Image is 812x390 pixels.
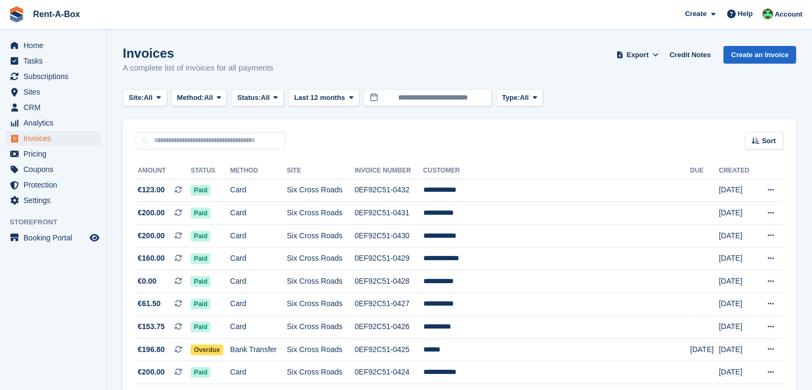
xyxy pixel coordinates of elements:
[230,224,287,247] td: Card
[287,338,354,361] td: Six Cross Roads
[88,231,101,244] a: Preview store
[230,179,287,202] td: Card
[690,338,719,361] td: [DATE]
[23,38,88,53] span: Home
[230,247,287,270] td: Card
[136,162,191,180] th: Amount
[23,146,88,161] span: Pricing
[287,247,354,270] td: Six Cross Roads
[723,46,796,64] a: Create an Invoice
[23,193,88,208] span: Settings
[230,270,287,293] td: Card
[5,193,101,208] a: menu
[204,92,213,103] span: All
[138,366,165,378] span: €200.00
[23,100,88,115] span: CRM
[191,208,210,219] span: Paid
[354,270,423,293] td: 0EF92C51-0428
[502,92,520,103] span: Type:
[762,136,776,146] span: Sort
[685,9,706,19] span: Create
[138,253,165,264] span: €160.00
[23,115,88,130] span: Analytics
[23,162,88,177] span: Coupons
[230,361,287,384] td: Card
[23,53,88,68] span: Tasks
[354,224,423,247] td: 0EF92C51-0430
[294,92,345,103] span: Last 12 months
[614,46,661,64] button: Export
[287,162,354,180] th: Site
[191,231,210,241] span: Paid
[237,92,261,103] span: Status:
[354,179,423,202] td: 0EF92C51-0432
[738,9,753,19] span: Help
[230,202,287,225] td: Card
[191,299,210,309] span: Paid
[191,345,223,355] span: Overdue
[23,84,88,99] span: Sites
[287,179,354,202] td: Six Cross Roads
[5,38,101,53] a: menu
[665,46,715,64] a: Credit Notes
[719,247,756,270] td: [DATE]
[354,361,423,384] td: 0EF92C51-0424
[5,84,101,99] a: menu
[287,361,354,384] td: Six Cross Roads
[354,162,423,180] th: Invoice Number
[354,338,423,361] td: 0EF92C51-0425
[719,202,756,225] td: [DATE]
[5,162,101,177] a: menu
[719,361,756,384] td: [DATE]
[10,217,106,228] span: Storefront
[775,9,802,20] span: Account
[123,62,273,74] p: A complete list of invoices for all payments
[23,131,88,146] span: Invoices
[5,146,101,161] a: menu
[171,89,227,107] button: Method: All
[230,338,287,361] td: Bank Transfer
[9,6,25,22] img: stora-icon-8386f47178a22dfd0bd8f6a31ec36ba5ce8667c1dd55bd0f319d3a0aa187defe.svg
[627,50,649,60] span: Export
[288,89,359,107] button: Last 12 months
[520,92,529,103] span: All
[231,89,283,107] button: Status: All
[287,270,354,293] td: Six Cross Roads
[177,92,204,103] span: Method:
[719,316,756,339] td: [DATE]
[138,276,156,287] span: €0.00
[138,230,165,241] span: €200.00
[191,162,230,180] th: Status
[29,5,84,23] a: Rent-A-Box
[191,253,210,264] span: Paid
[762,9,773,19] img: Conor O'Shea
[5,177,101,192] a: menu
[719,270,756,293] td: [DATE]
[23,230,88,245] span: Booking Portal
[129,92,144,103] span: Site:
[138,184,165,196] span: €123.00
[690,162,719,180] th: Due
[5,230,101,245] a: menu
[230,316,287,339] td: Card
[230,293,287,316] td: Card
[191,185,210,196] span: Paid
[138,298,161,309] span: €61.50
[123,46,273,60] h1: Invoices
[287,224,354,247] td: Six Cross Roads
[719,162,756,180] th: Created
[191,367,210,378] span: Paid
[123,89,167,107] button: Site: All
[719,179,756,202] td: [DATE]
[423,162,690,180] th: Customer
[138,344,165,355] span: €196.80
[191,276,210,287] span: Paid
[287,293,354,316] td: Six Cross Roads
[719,338,756,361] td: [DATE]
[5,69,101,84] a: menu
[719,293,756,316] td: [DATE]
[496,89,543,107] button: Type: All
[23,177,88,192] span: Protection
[5,115,101,130] a: menu
[5,100,101,115] a: menu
